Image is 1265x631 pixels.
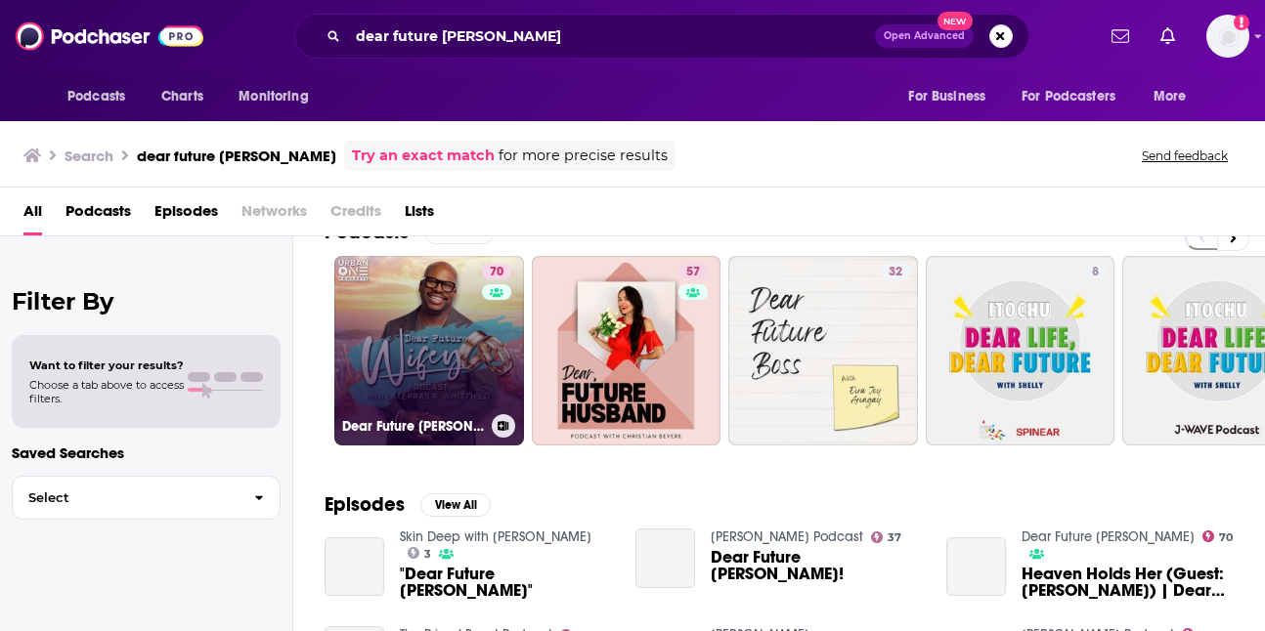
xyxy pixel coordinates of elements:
span: More [1154,83,1187,110]
img: User Profile [1206,15,1249,58]
a: Lists [405,195,434,235]
span: New [938,12,973,30]
span: Heaven Holds Her (Guest: [PERSON_NAME]) | Dear Future [PERSON_NAME] Ep. 1008 [1022,566,1234,599]
a: 32 [728,256,918,445]
a: Episodes [154,195,218,235]
a: 57 [678,264,708,279]
a: 8 [926,256,1115,445]
span: 70 [490,263,503,282]
svg: Add a profile image [1234,15,1249,30]
button: Select [12,476,281,520]
span: For Business [908,83,985,110]
span: Networks [241,195,307,235]
a: Charts [149,78,215,115]
a: 37 [871,531,902,543]
span: 37 [888,533,901,542]
span: 3 [424,550,431,559]
button: open menu [225,78,333,115]
a: Skin Deep with Sharrarne Morton [400,528,591,545]
a: Try an exact match [352,145,495,167]
a: Dear Future Wifey! [635,528,695,588]
span: Select [13,491,239,504]
button: Open AdvancedNew [875,24,974,48]
button: View All [420,493,491,517]
input: Search podcasts, credits, & more... [348,21,875,52]
span: For Podcasters [1022,83,1115,110]
a: 8 [1084,264,1107,279]
button: open menu [894,78,1010,115]
a: EpisodesView All [325,492,491,517]
span: Logged in as heidi.egloff [1206,15,1249,58]
a: "Dear Future Wifey" [325,537,384,597]
span: 8 [1092,263,1099,282]
button: Send feedback [1136,147,1234,164]
a: 3 [408,547,432,559]
span: Podcasts [67,83,125,110]
a: "Dear Future Wifey" [400,566,612,599]
div: Search podcasts, credits, & more... [294,14,1029,59]
a: Show notifications dropdown [1104,20,1137,53]
span: for more precise results [499,145,668,167]
a: 70 [482,264,511,279]
a: 32 [881,264,910,279]
button: open menu [1140,78,1211,115]
span: Dear Future [PERSON_NAME]! [711,549,923,582]
button: open menu [54,78,151,115]
a: 70 [1202,530,1234,542]
a: Podcasts [65,195,131,235]
h3: Dear Future [PERSON_NAME] [342,418,484,435]
h2: Filter By [12,287,281,315]
a: Heaven Holds Her (Guest: Nick Stotzer) | Dear Future Wifey Ep. 1008 [946,537,1006,597]
span: Choose a tab above to access filters. [29,378,184,405]
a: 70Dear Future [PERSON_NAME] [334,256,524,445]
span: 32 [889,263,902,282]
button: Show profile menu [1206,15,1249,58]
a: 57 [532,256,721,445]
span: "Dear Future [PERSON_NAME]" [400,566,612,599]
button: open menu [1009,78,1144,115]
span: Want to filter your results? [29,358,184,372]
span: Monitoring [239,83,308,110]
span: Open Advanced [884,31,965,41]
a: Henry Fernandez Podcast [711,528,863,545]
span: Charts [161,83,203,110]
span: 57 [686,263,700,282]
a: All [23,195,42,235]
a: Dear Future Wifey! [711,549,923,582]
a: Dear Future Wifey [1022,528,1195,545]
span: Credits [330,195,381,235]
a: Heaven Holds Her (Guest: Nick Stotzer) | Dear Future Wifey Ep. 1008 [1022,566,1234,599]
h3: dear future [PERSON_NAME] [137,147,336,165]
h3: Search [65,147,113,165]
h2: Episodes [325,492,405,517]
a: Show notifications dropdown [1153,20,1183,53]
span: 70 [1219,533,1233,542]
img: Podchaser - Follow, Share and Rate Podcasts [16,18,203,55]
p: Saved Searches [12,443,281,462]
